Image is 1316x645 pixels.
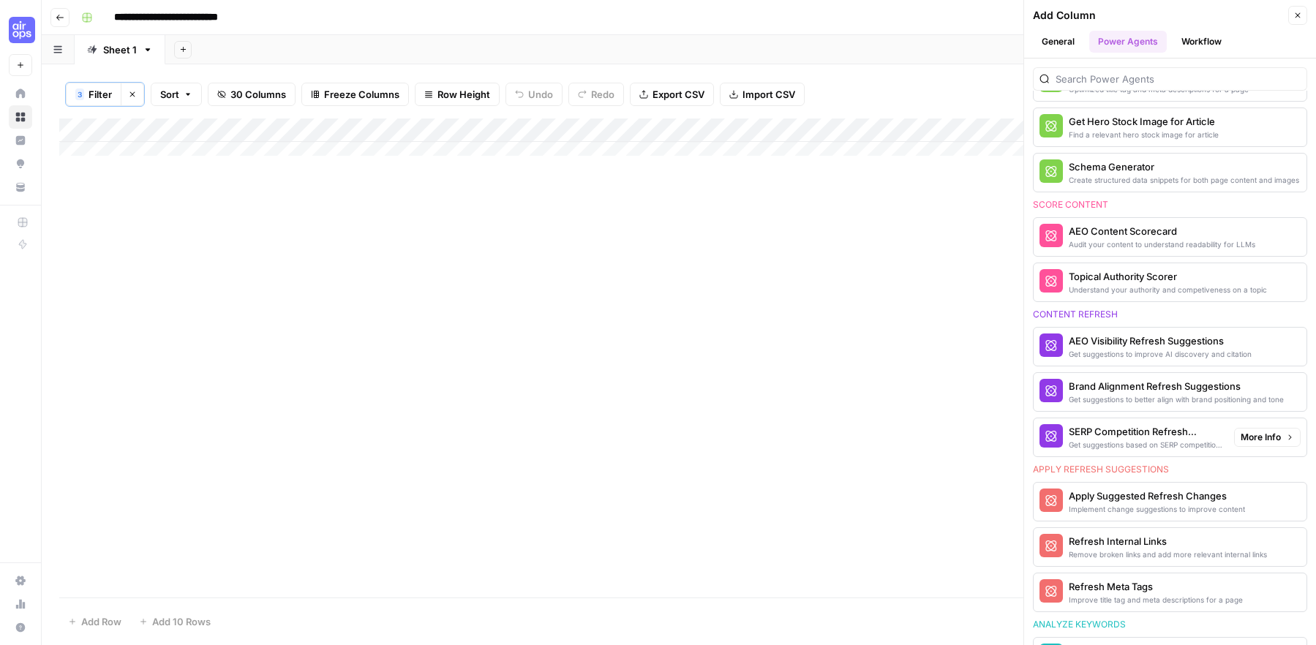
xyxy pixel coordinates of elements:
[1033,31,1083,53] button: General
[1034,263,1306,301] button: Topical Authority ScorerUnderstand your authority and competiveness on a topic
[9,176,32,199] a: Your Data
[9,616,32,639] button: Help + Support
[59,610,130,633] button: Add Row
[89,87,112,102] span: Filter
[9,105,32,129] a: Browse
[9,592,32,616] a: Usage
[1069,284,1267,295] div: Understand your authority and competiveness on a topic
[208,83,296,106] button: 30 Columns
[1069,333,1252,348] div: AEO Visibility Refresh Suggestions
[1069,159,1299,174] div: Schema Generator
[1069,129,1219,140] div: Find a relevant hero stock image for article
[81,614,121,629] span: Add Row
[9,82,32,105] a: Home
[1089,31,1167,53] button: Power Agents
[152,614,211,629] span: Add 10 Rows
[1033,198,1307,211] div: Score content
[1034,328,1306,366] button: AEO Visibility Refresh SuggestionsGet suggestions to improve AI discovery and citation
[9,569,32,592] a: Settings
[1234,428,1301,447] button: More Info
[1033,308,1307,321] div: Content refresh
[9,152,32,176] a: Opportunities
[1034,108,1306,146] button: Get Hero Stock Image for ArticleFind a relevant hero stock image for article
[1069,548,1267,560] div: Remove broken links and add more relevant internal links
[1069,348,1252,360] div: Get suggestions to improve AI discovery and citation
[1033,463,1307,476] div: Apply refresh suggestions
[324,87,399,102] span: Freeze Columns
[1034,218,1306,256] button: AEO Content ScorecardAudit your content to understand readability for LLMs
[130,610,219,633] button: Add 10 Rows
[1069,379,1284,393] div: Brand Alignment Refresh Suggestions
[591,87,614,102] span: Redo
[568,83,624,106] button: Redo
[415,83,500,106] button: Row Height
[1034,154,1306,192] button: Schema GeneratorCreate structured data snippets for both page content and images
[9,129,32,152] a: Insights
[1069,224,1255,238] div: AEO Content Scorecard
[1069,439,1222,450] div: Get suggestions based on SERP competition for keyword
[1056,72,1301,86] input: Search Power Agents
[528,87,553,102] span: Undo
[103,42,137,57] div: Sheet 1
[1033,618,1307,631] div: Analyze keywords
[1069,269,1267,284] div: Topical Authority Scorer
[1034,483,1306,521] button: Apply Suggested Refresh ChangesImplement change suggestions to improve content
[1069,174,1299,186] div: Create structured data snippets for both page content and images
[505,83,563,106] button: Undo
[1069,594,1243,606] div: Improve title tag and meta descriptions for a page
[1069,503,1245,515] div: Implement change suggestions to improve content
[1034,373,1306,411] button: Brand Alignment Refresh SuggestionsGet suggestions to better align with brand positioning and tone
[1069,238,1255,250] div: Audit your content to understand readability for LLMs
[437,87,490,102] span: Row Height
[1069,393,1284,405] div: Get suggestions to better align with brand positioning and tone
[151,83,202,106] button: Sort
[1034,573,1306,611] button: Refresh Meta TagsImprove title tag and meta descriptions for a page
[9,17,35,43] img: September Cohort Logo
[75,88,84,100] div: 3
[1069,424,1222,439] div: SERP Competition Refresh Suggestions
[230,87,286,102] span: 30 Columns
[1173,31,1230,53] button: Workflow
[1069,114,1219,129] div: Get Hero Stock Image for Article
[301,83,409,106] button: Freeze Columns
[78,88,82,100] span: 3
[1069,489,1245,503] div: Apply Suggested Refresh Changes
[75,35,165,64] a: Sheet 1
[1034,418,1228,456] button: SERP Competition Refresh SuggestionsGet suggestions based on SERP competition for keyword
[720,83,805,106] button: Import CSV
[630,83,714,106] button: Export CSV
[1241,431,1281,444] span: More Info
[1069,534,1267,548] div: Refresh Internal Links
[1069,579,1243,594] div: Refresh Meta Tags
[653,87,704,102] span: Export CSV
[66,83,121,106] button: 3Filter
[9,12,32,48] button: Workspace: September Cohort
[742,87,795,102] span: Import CSV
[160,87,179,102] span: Sort
[1034,528,1306,566] button: Refresh Internal LinksRemove broken links and add more relevant internal links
